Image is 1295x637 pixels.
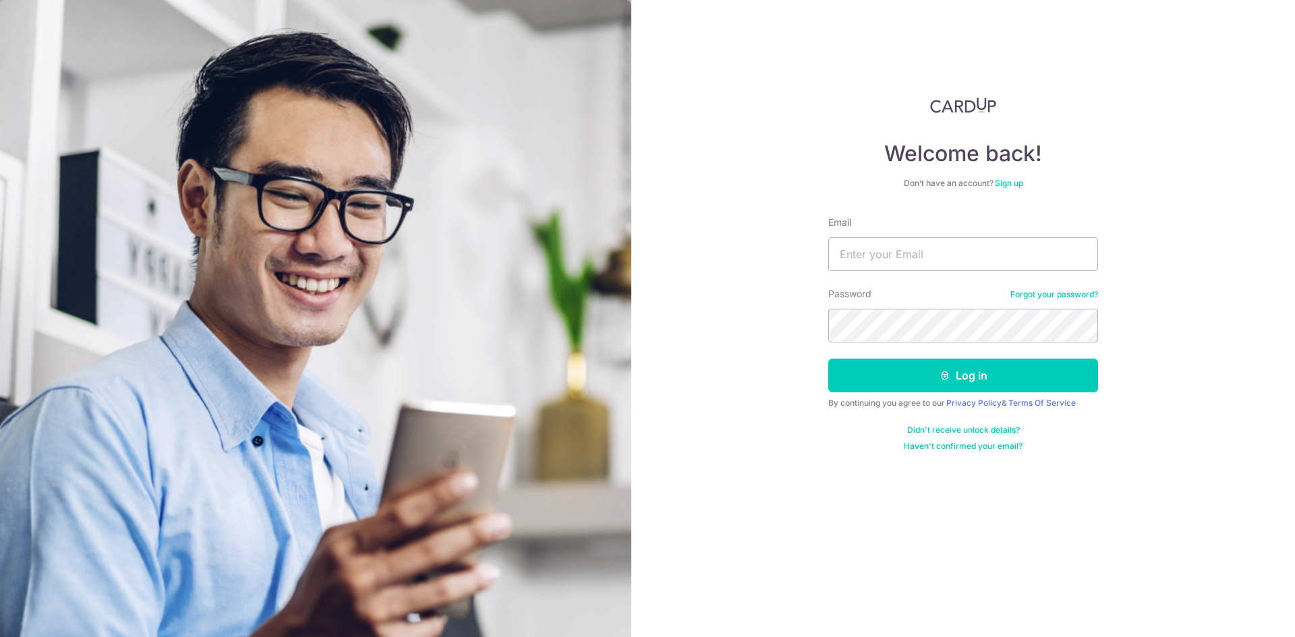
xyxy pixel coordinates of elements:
div: By continuing you agree to our & [828,398,1098,408]
a: Forgot your password? [1010,289,1098,300]
a: Terms Of Service [1008,398,1076,408]
img: CardUp Logo [930,97,996,113]
a: Privacy Policy [946,398,1002,408]
div: Don’t have an account? [828,178,1098,189]
button: Log in [828,359,1098,392]
input: Enter your Email [828,237,1098,271]
a: Haven't confirmed your email? [904,441,1023,452]
label: Password [828,287,871,301]
label: Email [828,216,851,229]
h4: Welcome back! [828,140,1098,167]
a: Didn't receive unlock details? [907,425,1020,435]
a: Sign up [995,178,1023,188]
